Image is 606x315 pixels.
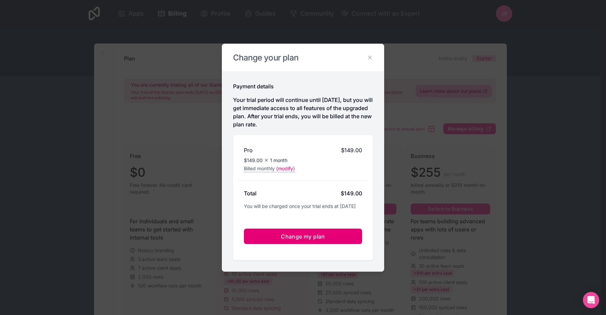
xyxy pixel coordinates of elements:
h2: Change your plan [233,52,373,63]
button: Change my plan [244,228,362,244]
h2: Payment details [233,82,274,90]
span: (modify) [276,165,295,172]
h2: Pro [244,146,253,154]
div: $149.00 [341,189,362,197]
button: Billed monthly(modify) [244,165,295,172]
span: Billed monthly [244,165,275,172]
span: 1 month [270,157,287,163]
span: $149.00 [341,146,362,154]
p: Your trial period will continue until [DATE], but you will get immediate access to all features o... [233,95,373,128]
span: $149.00 [244,157,263,163]
span: Change my plan [281,233,325,240]
p: You will be charged once your trial ends at [DATE] [244,200,362,209]
h2: Total [244,189,256,197]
